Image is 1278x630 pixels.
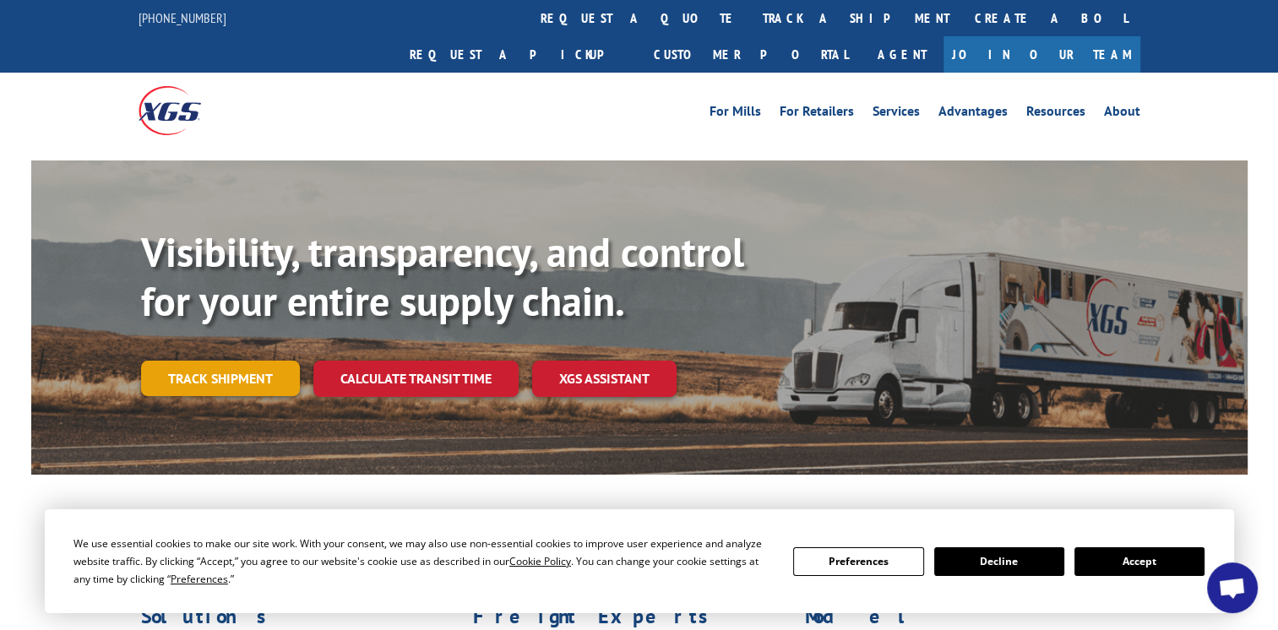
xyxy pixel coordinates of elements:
[532,361,677,397] a: XGS ASSISTANT
[1074,547,1205,576] button: Accept
[509,554,571,568] span: Cookie Policy
[141,225,744,327] b: Visibility, transparency, and control for your entire supply chain.
[73,535,773,588] div: We use essential cookies to make our site work. With your consent, we may also use non-essential ...
[1207,562,1258,613] a: Open chat
[944,36,1140,73] a: Join Our Team
[1026,105,1085,123] a: Resources
[397,36,641,73] a: Request a pickup
[313,361,519,397] a: Calculate transit time
[861,36,944,73] a: Agent
[139,9,226,26] a: [PHONE_NUMBER]
[171,572,228,586] span: Preferences
[1104,105,1140,123] a: About
[710,105,761,123] a: For Mills
[793,547,923,576] button: Preferences
[938,105,1008,123] a: Advantages
[141,361,300,396] a: Track shipment
[780,105,854,123] a: For Retailers
[641,36,861,73] a: Customer Portal
[873,105,920,123] a: Services
[934,547,1064,576] button: Decline
[45,509,1234,613] div: Cookie Consent Prompt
